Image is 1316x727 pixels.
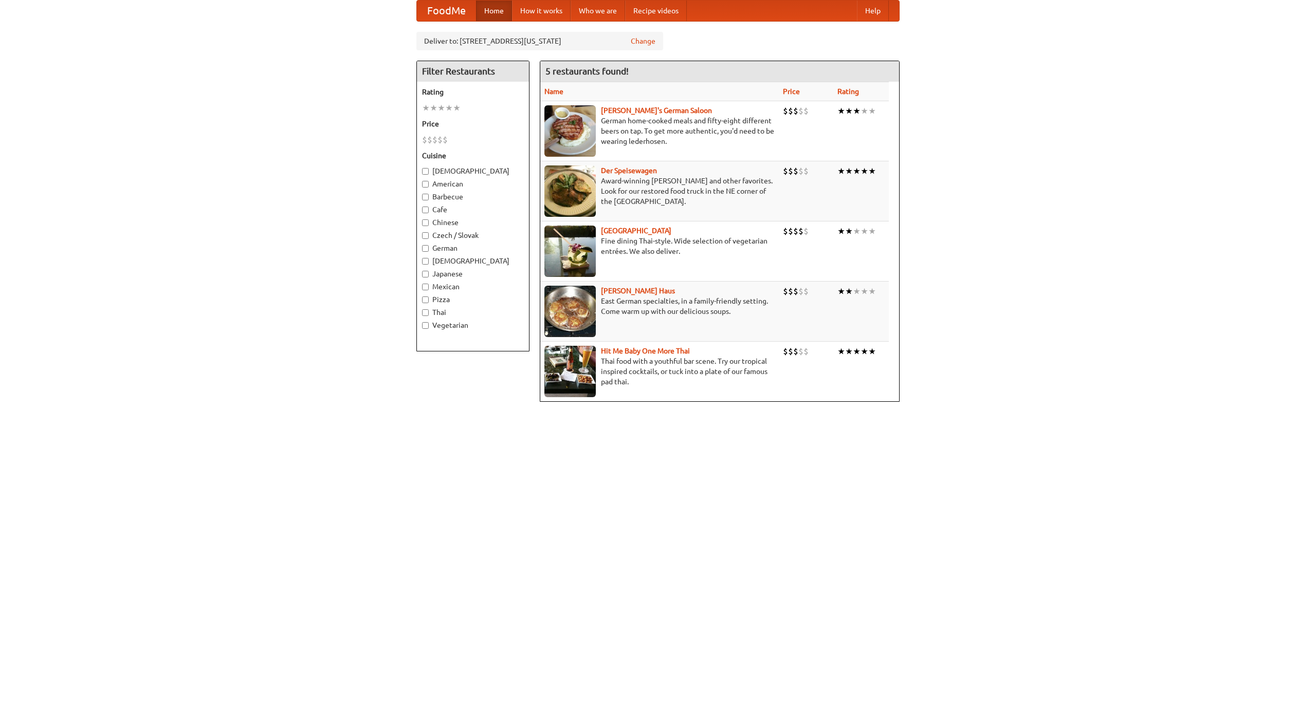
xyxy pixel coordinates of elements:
label: [DEMOGRAPHIC_DATA] [422,166,524,176]
input: Cafe [422,207,429,213]
label: Vegetarian [422,320,524,330]
b: [PERSON_NAME]'s German Saloon [601,106,712,115]
li: $ [788,286,793,297]
li: $ [803,226,809,237]
li: $ [798,286,803,297]
input: Japanese [422,271,429,277]
li: ★ [868,165,876,177]
p: East German specialties, in a family-friendly setting. Come warm up with our delicious soups. [544,296,775,316]
li: $ [798,105,803,117]
li: $ [803,286,809,297]
li: ★ [445,102,453,114]
li: $ [788,346,793,357]
li: ★ [837,346,845,357]
li: ★ [853,226,861,237]
p: Fine dining Thai-style. Wide selection of vegetarian entrées. We also deliver. [544,236,775,256]
h5: Price [422,119,524,129]
li: $ [783,105,788,117]
label: German [422,243,524,253]
p: Award-winning [PERSON_NAME] and other favorites. Look for our restored food truck in the NE corne... [544,176,775,207]
li: ★ [845,105,853,117]
li: ★ [845,346,853,357]
li: $ [803,105,809,117]
a: Home [476,1,512,21]
p: Thai food with a youthful bar scene. Try our tropical inspired cocktails, or tuck into a plate of... [544,356,775,387]
img: satay.jpg [544,226,596,277]
li: ★ [845,226,853,237]
label: [DEMOGRAPHIC_DATA] [422,256,524,266]
input: [DEMOGRAPHIC_DATA] [422,168,429,175]
img: babythai.jpg [544,346,596,397]
li: $ [803,346,809,357]
li: ★ [868,346,876,357]
li: $ [793,346,798,357]
li: ★ [845,286,853,297]
li: ★ [861,346,868,357]
img: esthers.jpg [544,105,596,157]
a: Price [783,87,800,96]
label: Pizza [422,294,524,305]
li: ★ [837,165,845,177]
li: $ [803,165,809,177]
a: [PERSON_NAME] Haus [601,287,675,295]
h5: Rating [422,87,524,97]
li: $ [783,165,788,177]
li: ★ [853,346,861,357]
li: ★ [868,286,876,297]
li: $ [798,165,803,177]
li: $ [788,165,793,177]
li: $ [783,346,788,357]
li: ★ [845,165,853,177]
li: ★ [837,105,845,117]
label: Czech / Slovak [422,230,524,240]
a: [GEOGRAPHIC_DATA] [601,227,671,235]
label: Mexican [422,282,524,292]
ng-pluralize: 5 restaurants found! [545,66,629,76]
a: Rating [837,87,859,96]
li: $ [432,134,437,145]
li: ★ [868,105,876,117]
input: Czech / Slovak [422,232,429,239]
input: [DEMOGRAPHIC_DATA] [422,258,429,265]
b: Hit Me Baby One More Thai [601,347,690,355]
li: $ [793,226,798,237]
a: Help [857,1,889,21]
input: Mexican [422,284,429,290]
input: Thai [422,309,429,316]
a: Der Speisewagen [601,166,657,175]
li: $ [788,105,793,117]
label: Cafe [422,204,524,215]
a: How it works [512,1,571,21]
li: ★ [453,102,461,114]
input: Barbecue [422,194,429,200]
li: ★ [861,286,868,297]
img: kohlhaus.jpg [544,286,596,337]
a: FoodMe [417,1,476,21]
li: ★ [422,102,430,114]
li: $ [798,226,803,237]
li: ★ [437,102,445,114]
label: Chinese [422,217,524,228]
a: Change [631,36,655,46]
label: American [422,179,524,189]
li: $ [783,286,788,297]
li: $ [788,226,793,237]
label: Barbecue [422,192,524,202]
input: Vegetarian [422,322,429,329]
li: ★ [868,226,876,237]
input: American [422,181,429,188]
li: $ [427,134,432,145]
li: ★ [861,105,868,117]
li: $ [783,226,788,237]
input: Chinese [422,219,429,226]
a: Recipe videos [625,1,687,21]
p: German home-cooked meals and fifty-eight different beers on tap. To get more authentic, you'd nee... [544,116,775,146]
li: ★ [853,165,861,177]
h4: Filter Restaurants [417,61,529,82]
input: Pizza [422,296,429,303]
li: $ [422,134,427,145]
li: $ [793,165,798,177]
li: ★ [861,165,868,177]
img: speisewagen.jpg [544,165,596,217]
